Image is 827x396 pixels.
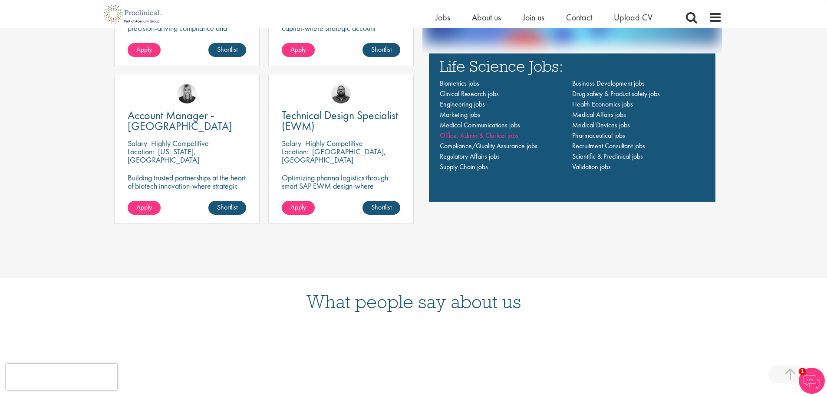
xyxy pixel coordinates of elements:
[128,43,161,57] a: Apply
[523,12,544,23] a: Join us
[282,146,308,156] span: Location:
[331,84,351,103] img: Ashley Bennett
[282,138,301,148] span: Salary
[6,364,117,390] iframe: reCAPTCHA
[440,131,518,140] a: Office, Admin & Clerical jobs
[136,45,152,54] span: Apply
[362,43,400,57] a: Shortlist
[128,173,246,206] p: Building trusted partnerships at the heart of biotech innovation-where strategic account manageme...
[208,201,246,215] a: Shortlist
[799,368,806,375] span: 1
[99,329,728,389] iframe: Customer reviews powered by Trustpilot
[128,108,232,133] span: Account Manager - [GEOGRAPHIC_DATA]
[440,162,488,171] a: Supply Chain jobs
[614,12,652,23] a: Upload CV
[128,146,199,165] p: [US_STATE], [GEOGRAPHIC_DATA]
[208,43,246,57] a: Shortlist
[566,12,592,23] a: Contact
[572,131,625,140] a: Pharmaceutical jobs
[136,203,152,212] span: Apply
[128,146,154,156] span: Location:
[572,141,645,150] a: Recruitment Consultant jobs
[572,89,660,98] a: Drug safety & Product safety jobs
[282,108,398,133] span: Technical Design Specialist (EWM)
[799,368,825,394] img: Chatbot
[440,79,479,88] a: Biometrics jobs
[177,84,197,103] img: Janelle Jones
[282,43,315,57] a: Apply
[128,201,161,215] a: Apply
[572,152,643,161] a: Scientific & Preclinical jobs
[128,138,147,148] span: Salary
[572,79,645,88] a: Business Development jobs
[440,152,500,161] a: Regulatory Affairs jobs
[362,201,400,215] a: Shortlist
[572,100,633,109] a: Health Economics jobs
[151,138,209,148] p: Highly Competitive
[440,120,520,130] a: Medical Communications jobs
[282,110,400,132] a: Technical Design Specialist (EWM)
[572,110,626,119] a: Medical Affairs jobs
[290,45,306,54] span: Apply
[572,162,611,171] a: Validation jobs
[440,141,537,150] a: Compliance/Quality Assurance jobs
[435,12,450,23] a: Jobs
[282,201,315,215] a: Apply
[440,89,499,98] a: Clinical Research jobs
[440,78,705,172] nav: Main navigation
[572,120,630,130] a: Medical Devices jobs
[440,110,480,119] a: Marketing jobs
[282,146,386,165] p: [GEOGRAPHIC_DATA], [GEOGRAPHIC_DATA]
[472,12,501,23] a: About us
[440,58,705,74] h3: Life Science Jobs:
[305,138,363,148] p: Highly Competitive
[128,110,246,132] a: Account Manager - [GEOGRAPHIC_DATA]
[290,203,306,212] span: Apply
[440,100,485,109] a: Engineering jobs
[282,173,400,206] p: Optimizing pharma logistics through smart SAP EWM design-where precision meets performance in eve...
